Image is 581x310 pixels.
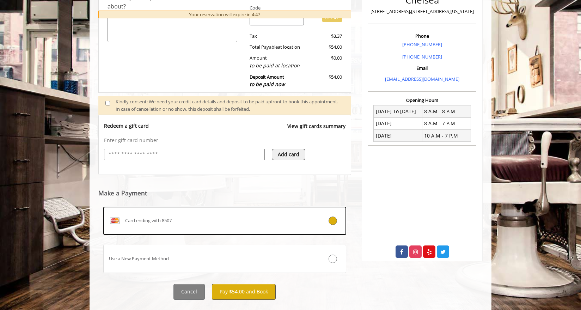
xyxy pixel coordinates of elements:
[104,137,345,144] p: Enter gift card number
[309,54,342,69] div: $0.00
[370,8,475,15] p: [STREET_ADDRESS],[STREET_ADDRESS][US_STATE]
[402,54,442,60] a: [PHONE_NUMBER]
[250,74,285,88] b: Deposit Amount
[385,76,459,82] a: [EMAIL_ADDRESS][DOMAIN_NAME]
[278,44,300,50] span: at location
[212,284,276,300] button: Pay $54.00 and Book
[422,117,471,129] td: 8 A.M - 7 P.M
[125,217,172,224] span: Card ending with 8507
[374,105,422,117] td: [DATE] To [DATE]
[370,34,475,38] h3: Phone
[244,54,310,69] div: Amount
[370,66,475,71] h3: Email
[309,73,342,89] div: $54.00
[103,245,346,273] label: Use a New Payment Method
[98,11,351,19] div: Your reservation will expire in 4:47
[173,284,205,300] button: Cancel
[244,4,342,12] div: Code
[244,32,310,40] div: Tax
[109,215,120,226] img: MASTERCARD
[287,122,345,137] a: View gift cards summary
[98,190,147,196] label: Make a Payment
[250,62,304,69] div: to be paid at location
[104,255,305,262] div: Use a New Payment Method
[368,98,476,103] h3: Opening Hours
[309,43,342,51] div: $54.00
[250,81,285,87] span: to be paid now
[374,117,422,129] td: [DATE]
[244,43,310,51] div: Total Payable
[272,149,305,160] button: Add card
[422,130,471,142] td: 10 A.M - 7 P.M
[116,98,344,113] div: Kindly consent: We need your credit card details and deposit to be paid upfront to book this appo...
[402,41,442,48] a: [PHONE_NUMBER]
[374,130,422,142] td: [DATE]
[422,105,471,117] td: 8 A.M - 8 P.M
[104,122,149,129] p: Redeem a gift card
[309,32,342,40] div: $3.37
